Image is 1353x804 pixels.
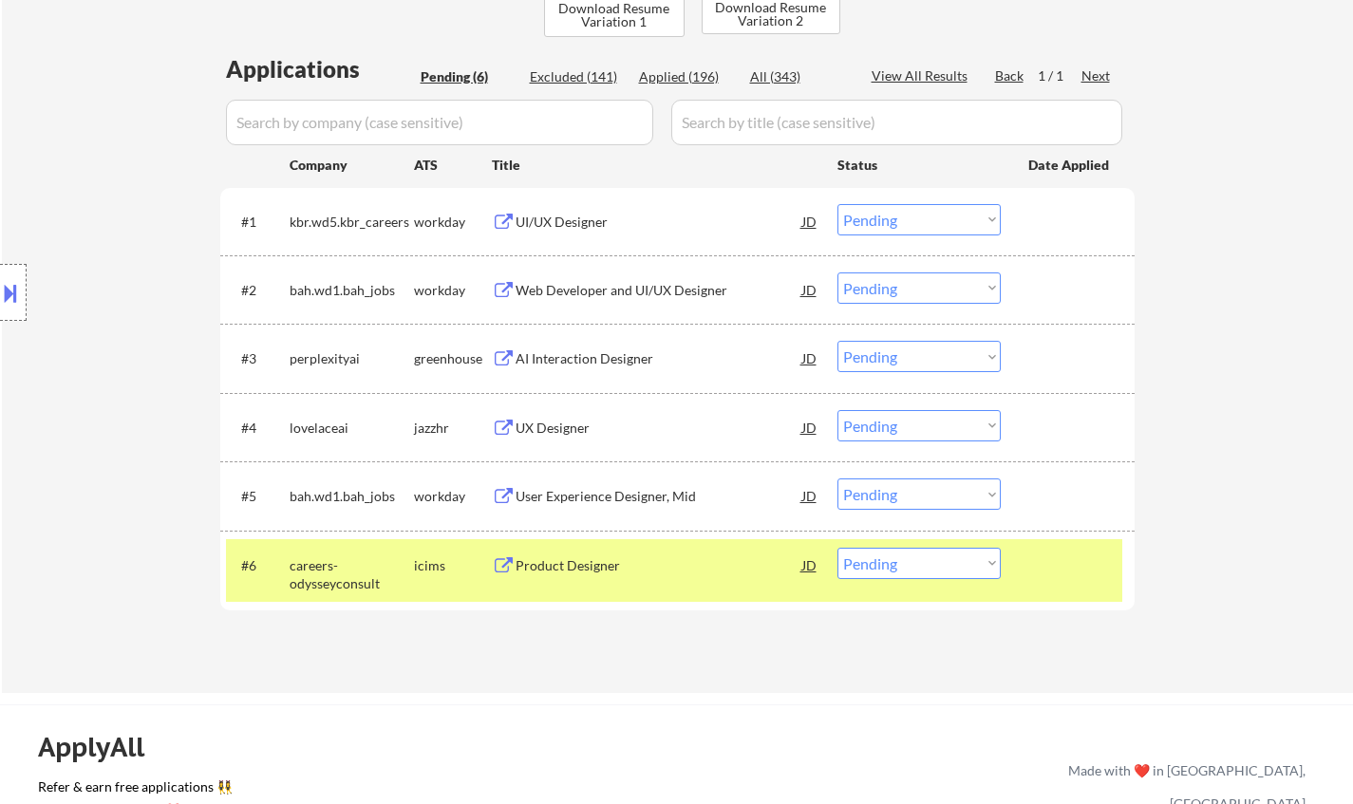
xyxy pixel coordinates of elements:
[290,281,414,300] div: bah.wd1.bah_jobs
[290,349,414,368] div: perplexityai
[800,272,819,307] div: JD
[516,281,802,300] div: Web Developer and UI/UX Designer
[290,487,414,506] div: bah.wd1.bah_jobs
[800,341,819,375] div: JD
[639,67,734,86] div: Applied (196)
[1081,66,1112,85] div: Next
[1028,156,1112,175] div: Date Applied
[516,419,802,438] div: UX Designer
[492,156,819,175] div: Title
[290,156,414,175] div: Company
[516,213,802,232] div: UI/UX Designer
[530,67,625,86] div: Excluded (141)
[516,487,802,506] div: User Experience Designer, Mid
[414,281,492,300] div: workday
[800,478,819,513] div: JD
[414,419,492,438] div: jazzhr
[290,556,414,593] div: careers-odysseyconsult
[290,213,414,232] div: kbr.wd5.kbr_careers
[226,58,414,81] div: Applications
[414,156,492,175] div: ATS
[800,548,819,582] div: JD
[414,349,492,368] div: greenhouse
[837,147,1001,181] div: Status
[1038,66,1081,85] div: 1 / 1
[421,67,516,86] div: Pending (6)
[414,487,492,506] div: workday
[414,213,492,232] div: workday
[516,349,802,368] div: AI Interaction Designer
[516,556,802,575] div: Product Designer
[671,100,1122,145] input: Search by title (case sensitive)
[241,556,274,575] div: #6
[38,780,671,800] a: Refer & earn free applications 👯‍♀️
[800,410,819,444] div: JD
[290,419,414,438] div: lovelaceai
[872,66,973,85] div: View All Results
[241,487,274,506] div: #5
[414,556,492,575] div: icims
[38,731,166,763] div: ApplyAll
[226,100,653,145] input: Search by company (case sensitive)
[800,204,819,238] div: JD
[750,67,845,86] div: All (343)
[995,66,1025,85] div: Back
